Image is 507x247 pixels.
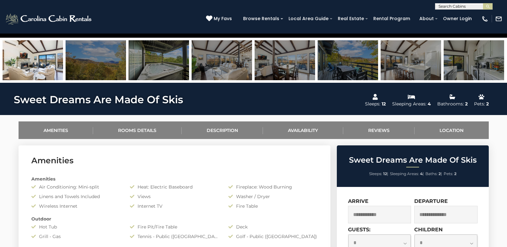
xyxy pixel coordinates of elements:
[390,171,419,176] span: Sleeping Areas:
[125,184,224,190] div: Heat: Electric Baseboard
[348,198,368,204] label: Arrive
[125,233,224,240] div: Tennis - Public ([GEOGRAPHIC_DATA])
[416,14,437,24] a: About
[27,224,125,230] div: Hot Tub
[381,40,441,80] img: 167530464
[370,14,413,24] a: Rental Program
[224,193,322,200] div: Washer / Dryer
[425,170,442,178] li: |
[439,171,441,176] strong: 2
[318,40,378,80] img: 167390716
[240,14,282,24] a: Browse Rentals
[414,198,448,204] label: Departure
[495,15,502,22] img: mail-regular-white.png
[19,121,93,139] a: Amenities
[425,171,438,176] span: Baths:
[348,227,370,233] label: Guests:
[383,171,387,176] strong: 12
[390,170,424,178] li: |
[224,233,322,240] div: Golf - Public ([GEOGRAPHIC_DATA])
[285,14,332,24] a: Local Area Guide
[440,14,475,24] a: Owner Login
[3,40,63,80] img: 167530462
[224,224,322,230] div: Deck
[263,121,343,139] a: Availability
[5,12,93,25] img: White-1-2.png
[66,40,126,80] img: 167390720
[415,121,489,139] a: Location
[27,176,322,182] div: Amenities
[129,40,189,80] img: 168962302
[206,15,234,22] a: My Favs
[182,121,263,139] a: Description
[335,14,367,24] a: Real Estate
[224,203,322,209] div: Fire Table
[444,40,504,80] img: 167390704
[420,171,423,176] strong: 4
[481,15,488,22] img: phone-regular-white.png
[192,40,252,80] img: 167530463
[125,203,224,209] div: Internet TV
[27,184,125,190] div: Air Conditioning: Mini-split
[414,227,443,233] label: Children
[224,184,322,190] div: Fireplace: Wood Burning
[27,233,125,240] div: Grill - Gas
[343,121,415,139] a: Reviews
[125,224,224,230] div: Fire Pit/Fire Table
[369,171,382,176] span: Sleeps:
[214,15,232,22] span: My Favs
[93,121,182,139] a: Rooms Details
[444,171,453,176] span: Pets:
[27,193,125,200] div: Linens and Towels Included
[454,171,456,176] strong: 2
[31,155,318,166] h3: Amenities
[27,203,125,209] div: Wireless Internet
[27,216,322,222] div: Outdoor
[338,156,487,164] h2: Sweet Dreams Are Made Of Skis
[255,40,315,80] img: 167530466
[125,193,224,200] div: Views
[369,170,388,178] li: |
